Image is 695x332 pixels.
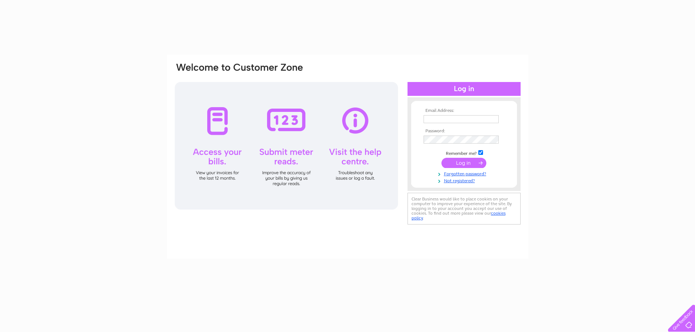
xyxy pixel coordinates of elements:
a: Forgotten password? [424,170,506,177]
a: cookies policy [412,211,506,220]
input: Submit [441,158,486,168]
th: Password: [422,129,506,134]
a: Not registered? [424,177,506,184]
th: Email Address: [422,108,506,113]
td: Remember me? [422,149,506,156]
div: Clear Business would like to place cookies on your computer to improve your experience of the sit... [408,193,521,224]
